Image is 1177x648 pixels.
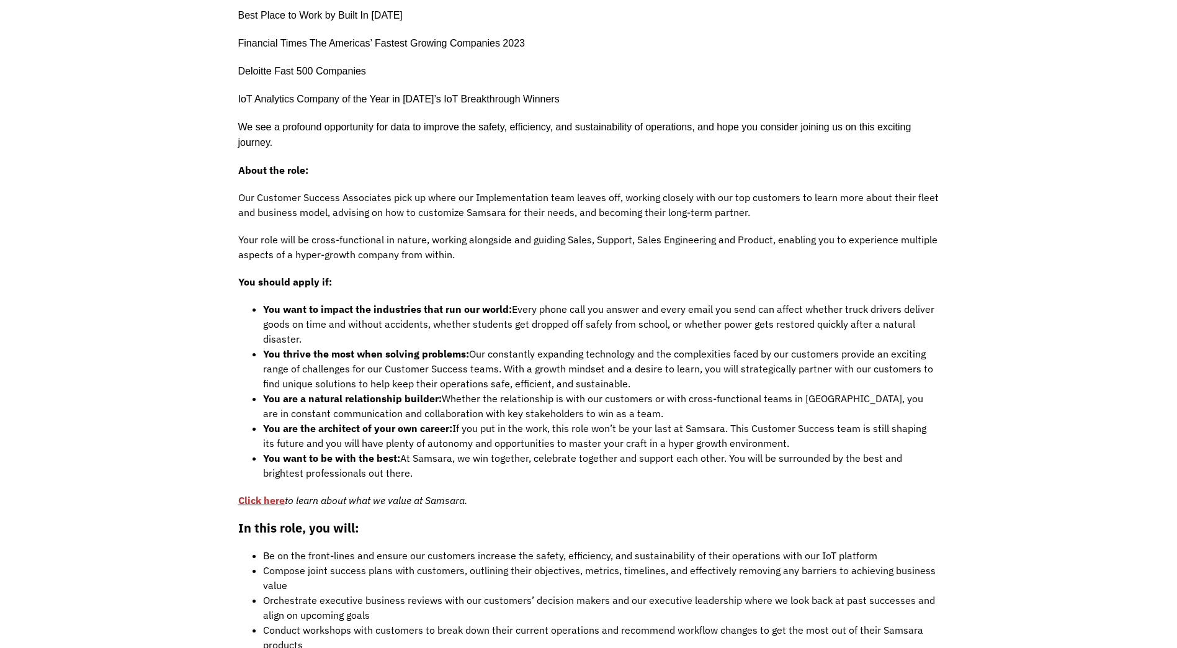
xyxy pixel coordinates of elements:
a: Click here [238,494,285,506]
em: to learn about what we value at Samsara. [238,494,467,506]
strong: You want to impact the industries that run our world: [263,303,512,315]
strong: You want to be with the best: [263,452,400,464]
li: Every phone call you answer and every email you send can affect whether truck drivers deliver goo... [263,302,939,346]
li: Whether the relationship is with our customers or with cross-functional teams in [GEOGRAPHIC_DATA... [263,391,939,421]
li: Our constantly expanding technology and the complexities faced by our customers provide an exciti... [263,346,939,391]
li: Orchestrate executive business reviews with our customers’ decision makers and our executive lead... [263,593,939,623]
li: At Samsara, we win together, celebrate together and support each other. You will be surrounded by... [263,451,939,480]
span: We see a profound opportunity for data to improve the safety, efficiency, and sustainability of o... [238,122,911,148]
li: If you put in the work, this role won’t be your last at Samsara. This Customer Success team is st... [263,421,939,451]
span: Best Place to Work by Built In [DATE] [238,10,403,20]
span: Financial Times The Americas’ Fastest Growing Companies 2023 [238,38,525,48]
p: Your role will be cross-functional in nature, working alongside and guiding Sales, Support, Sales... [238,232,939,262]
strong: You are the architect of your own career: [263,422,452,434]
strong: You are a natural relationship builder: [263,392,442,405]
strong: You should apply if: [238,276,332,288]
span: Deloitte Fast 500 Companies [238,66,366,76]
p: Our Customer Success Associates pick up where our Implementation team leaves off, working closely... [238,190,939,220]
span: IoT Analytics Company of the Year in [DATE]’s IoT Breakthrough Winners [238,94,560,104]
strong: In this role, you will: [238,520,359,536]
strong: About the role: [238,164,308,176]
strong: You thrive the most when solving problems: [263,348,469,360]
li: Compose joint success plans with customers, outlining their objectives, metrics, timelines, and e... [263,563,939,593]
li: Be on the front-lines and ensure our customers increase the safety, efficiency, and sustainabilit... [263,548,939,563]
